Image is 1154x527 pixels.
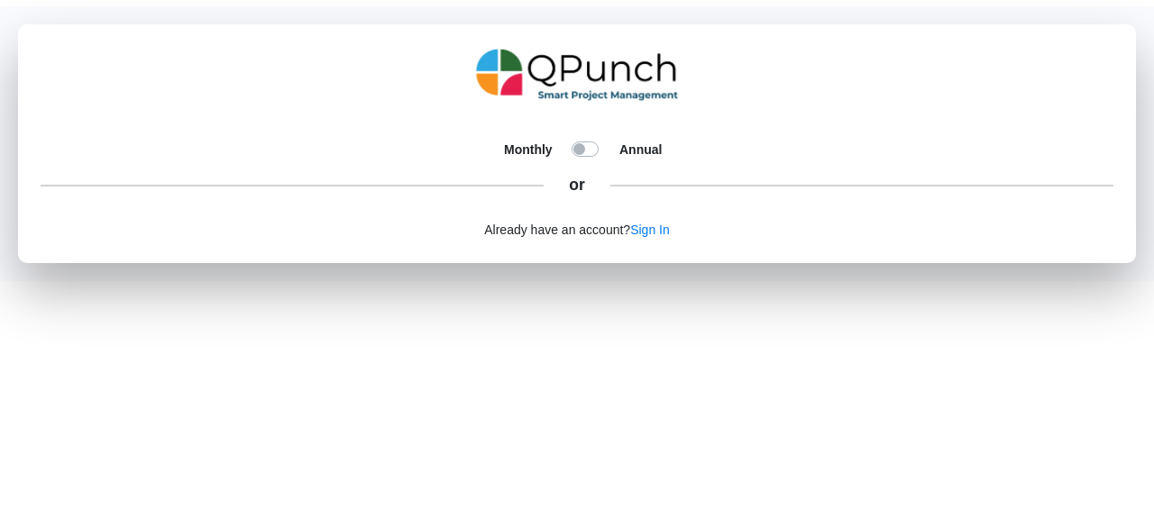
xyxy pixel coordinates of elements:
h5: or [566,172,589,197]
a: Sign In [630,223,670,237]
strong: Monthly [504,142,553,157]
h6: Already have an account? [18,204,1136,257]
img: QPunch [476,42,679,107]
strong: Annual [619,142,662,157]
